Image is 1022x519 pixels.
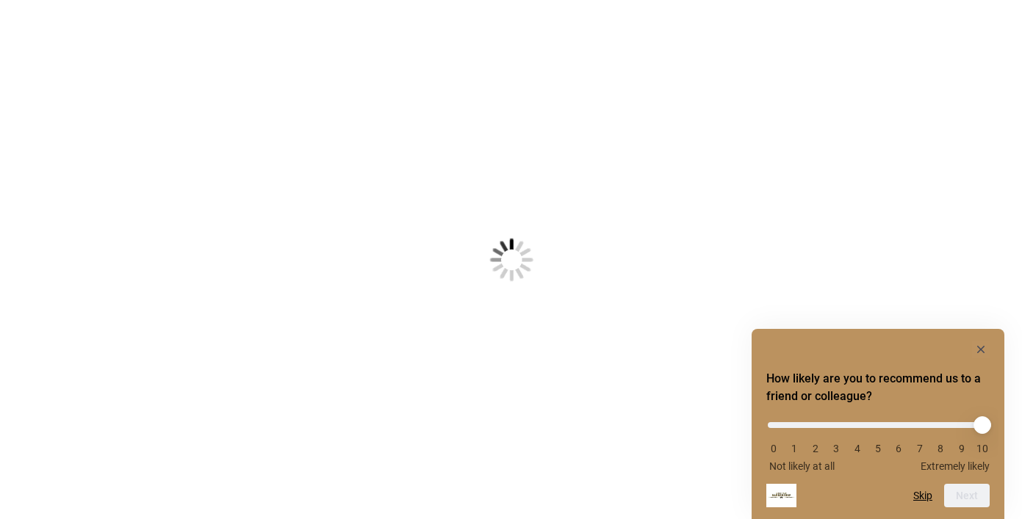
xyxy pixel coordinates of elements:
button: Next question [944,484,990,507]
li: 8 [933,443,948,454]
li: 1 [787,443,802,454]
li: 2 [808,443,823,454]
li: 10 [975,443,990,454]
li: 4 [850,443,865,454]
button: Hide survey [972,341,990,358]
div: How likely are you to recommend us to a friend or colleague? Select an option from 0 to 10, with ... [766,411,990,472]
h2: How likely are you to recommend us to a friend or colleague? Select an option from 0 to 10, with ... [766,370,990,405]
li: 9 [954,443,969,454]
li: 5 [871,443,885,454]
li: 0 [766,443,781,454]
li: 7 [913,443,927,454]
button: Skip [913,490,932,501]
img: Loading [417,166,605,354]
span: Not likely at all [769,460,835,472]
li: 6 [891,443,906,454]
span: Extremely likely [921,460,990,472]
li: 3 [829,443,843,454]
div: How likely are you to recommend us to a friend or colleague? Select an option from 0 to 10, with ... [766,341,990,507]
